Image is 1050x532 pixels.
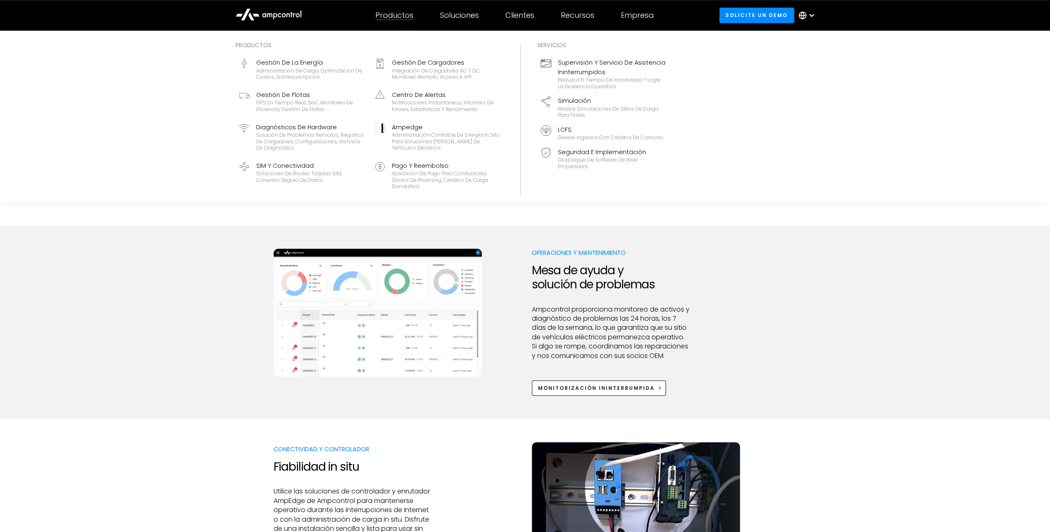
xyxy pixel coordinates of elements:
[392,161,500,170] div: Pago y reembolso
[274,445,433,453] p: Conectividad y controlador
[532,305,691,360] p: Ampcontrol proporciona monitoreo de activos y diagnóstico de problemas las 24 horas, los 7 días d...
[371,119,504,155] a: AmpedgeAdministración confiable de energía in situ para soluciones [PERSON_NAME] de vehículos elé...
[558,77,666,89] div: Reduzca el tiempo de inactividad y logre la excelencia operativa
[256,123,365,132] div: Diagnósticos de hardware
[256,58,365,67] div: Gestión de la energía
[371,158,504,193] a: Pago y reembolsoAplicación de pago para conductores, socios de roaming, créditos de carga doméstica
[537,55,670,93] a: Supervisión y servicio de asistencia ininterrumpidosReduzca el tiempo de inactividad y logre la e...
[392,58,500,67] div: Gestión de cargadores
[256,99,365,112] div: GPS en tiempo real, SoC, monitoreo de eficiencia, gestión de flotas
[537,144,670,173] a: Seguridad e implementaciónDespliegue de software de nivel empresarial
[621,11,654,20] div: Empresa
[440,11,479,20] div: Soluciones
[558,148,666,157] div: Seguridad e implementación
[558,58,666,77] div: Supervisión y servicio de asistencia ininterrumpidos
[274,460,433,474] h2: Fiabilidad in situ
[235,119,368,155] a: Diagnósticos de hardwareSolución de problemas remotos, registros de cargadores, configuraciones, ...
[274,249,482,377] img: Ampcontrol EV charging management system for on time departure
[392,68,500,80] div: Integración de cargadores AC y DC, monitoreo remoto, acceso a API
[558,125,663,134] div: LCFS
[561,11,594,20] div: Recursos
[537,41,670,50] div: Servicios
[256,132,365,151] div: Solución de problemas remotos, registros de cargadores, configuraciones, archivos de diagnóstico
[558,134,663,141] div: Genere ingresos con créditos de carbono
[719,7,794,23] a: Solicite un demo
[235,87,368,116] a: Gestión de flotasGPS en tiempo real, SoC, monitoreo de eficiencia, gestión de flotas
[505,11,534,20] div: Clientes
[392,132,500,151] div: Administración confiable de energía in situ para soluciones [PERSON_NAME] de vehículos eléctricos
[537,122,670,144] a: LCFSGenere ingresos con créditos de carbono
[256,90,365,99] div: Gestión de flotas
[235,158,368,193] a: SIM y conectividadSoluciones de router, tarjetas SIM, conexión segura de datos
[392,170,500,190] div: Aplicación de pago para conductores, socios de roaming, créditos de carga doméstica
[235,55,368,84] a: Gestión de la energíaAdministración de carga, optimización de costos, sobresuscripción
[256,68,365,80] div: Administración de carga, optimización de costos, sobresuscripción
[371,55,504,84] a: Gestión de cargadoresIntegración de cargadores AC y DC, monitoreo remoto, acceso a API
[371,87,504,116] a: Centro de alertasNotificaciones instantáneas, informes de errores, estadísticas y rendimiento
[375,11,413,20] div: Productos
[538,384,655,392] div: Monitorización ininterrumpida
[392,99,500,112] div: Notificaciones instantáneas, informes de errores, estadísticas y rendimiento
[532,249,691,257] p: Operaciones y mantenimiento
[532,264,691,291] h2: Mesa de ayuda y solución de problemas
[392,90,500,99] div: Centro de alertas
[558,157,666,169] div: Despliegue de software de nivel empresarial
[537,93,670,122] a: SimulaciónRealice simulaciones de sitios de carga para flotas
[235,41,504,50] div: Productos
[392,123,500,132] div: Ampedge
[558,96,666,105] div: Simulación
[256,161,365,170] div: SIM y conectividad
[532,380,666,396] a: Monitorización ininterrumpida
[558,106,666,118] div: Realice simulaciones de sitios de carga para flotas
[256,170,365,183] div: Soluciones de router, tarjetas SIM, conexión segura de datos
